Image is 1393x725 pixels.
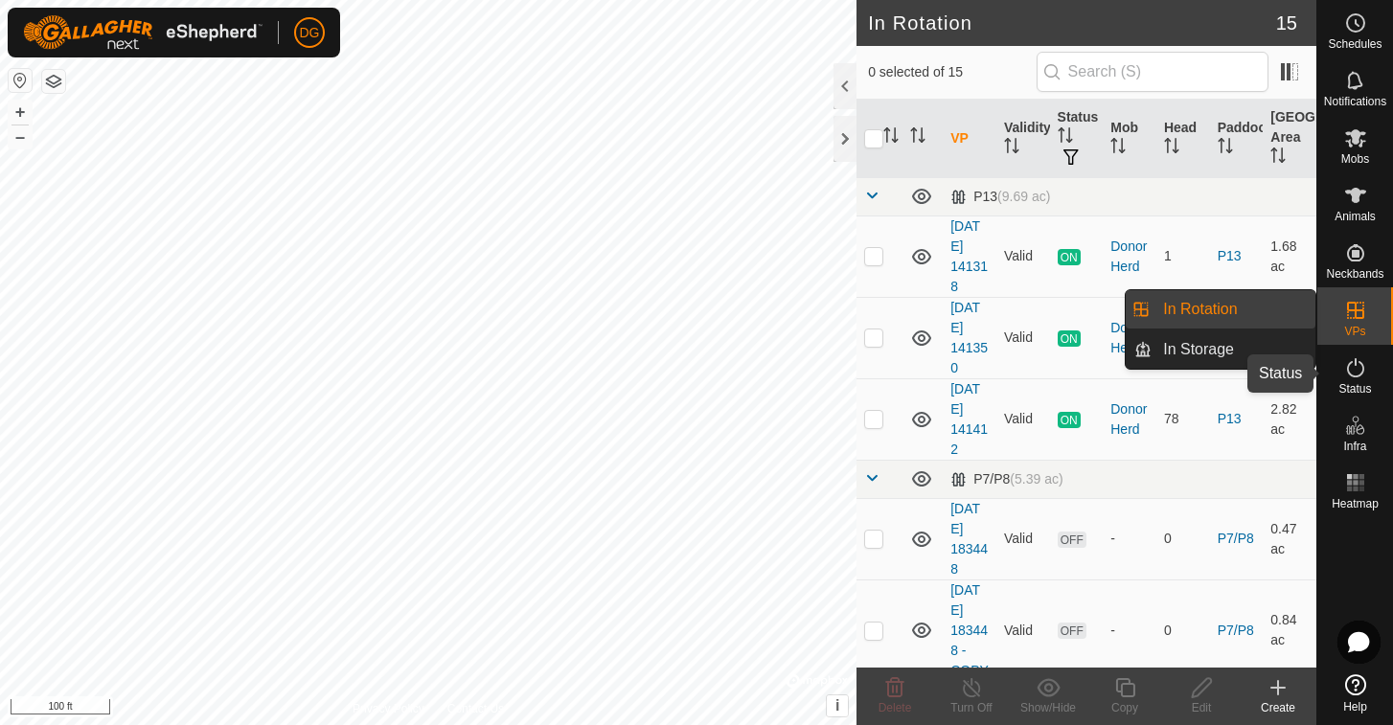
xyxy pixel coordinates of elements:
button: + [9,101,32,124]
td: 0 [1156,498,1210,579]
a: [DATE] 183448 [950,501,988,577]
a: [DATE] 141318 [950,218,988,294]
th: Validity [996,100,1050,178]
span: ON [1058,330,1081,347]
button: Map Layers [42,70,65,93]
p-sorticon: Activate to sort [1270,150,1286,166]
button: – [9,125,32,148]
span: i [835,697,839,714]
span: Delete [879,701,912,714]
span: (5.39 ac) [1010,471,1062,487]
span: In Rotation [1163,298,1237,321]
th: Mob [1103,100,1156,178]
div: Show/Hide [1010,699,1086,716]
a: [DATE] 141412 [950,381,988,457]
p-sorticon: Activate to sort [883,130,899,146]
td: 1 [1156,215,1210,297]
p-sorticon: Activate to sort [1218,141,1233,156]
div: - [1110,621,1149,641]
span: Status [1338,383,1371,395]
div: Create [1240,699,1316,716]
td: Valid [996,579,1050,681]
div: Edit [1163,699,1240,716]
td: 0.84 ac [1263,579,1316,681]
button: i [827,695,848,716]
th: Head [1156,100,1210,178]
a: In Storage [1152,330,1315,369]
td: 78 [1156,378,1210,460]
span: Schedules [1328,38,1382,50]
span: Heatmap [1332,498,1379,510]
td: 0 [1156,579,1210,681]
span: ON [1058,412,1081,428]
td: 0.47 ac [1263,498,1316,579]
div: - [1110,529,1149,549]
span: OFF [1058,532,1086,548]
p-sorticon: Activate to sort [1058,130,1073,146]
span: ON [1058,249,1081,265]
td: Valid [996,297,1050,378]
button: Reset Map [9,69,32,92]
div: P7/P8 [950,471,1062,487]
span: DG [300,23,320,43]
span: Infra [1343,441,1366,452]
p-sorticon: Activate to sort [1110,141,1126,156]
div: Donor Herd [1110,318,1149,358]
span: OFF [1058,623,1086,639]
td: 1.68 ac [1263,215,1316,297]
div: Copy [1086,699,1163,716]
div: Turn Off [933,699,1010,716]
span: Help [1343,701,1367,713]
a: Help [1317,667,1393,720]
div: Donor Herd [1110,399,1149,440]
span: (9.69 ac) [997,189,1050,204]
a: P13 [1218,411,1242,426]
td: Valid [996,215,1050,297]
div: Donor Herd [1110,237,1149,277]
li: In Storage [1126,330,1315,369]
th: Paddock [1210,100,1264,178]
p-sorticon: Activate to sort [1004,141,1019,156]
span: Mobs [1341,153,1369,165]
th: Status [1050,100,1104,178]
td: Valid [996,498,1050,579]
span: Notifications [1324,96,1386,107]
a: P13 [1218,248,1242,263]
a: P7/P8 [1218,623,1254,638]
a: [DATE] 183448 - COPY [950,582,989,678]
li: In Rotation [1126,290,1315,329]
span: 15 [1276,9,1297,37]
span: Neckbands [1326,268,1383,280]
td: Valid [996,378,1050,460]
a: [DATE] 141350 [950,300,988,375]
td: 2.82 ac [1263,378,1316,460]
th: VP [943,100,996,178]
span: 0 selected of 15 [868,62,1036,82]
p-sorticon: Activate to sort [910,130,925,146]
span: Animals [1335,211,1376,222]
a: Contact Us [447,700,504,717]
img: Gallagher Logo [23,15,263,50]
p-sorticon: Activate to sort [1164,141,1179,156]
a: Privacy Policy [353,700,424,717]
input: Search (S) [1037,52,1268,92]
span: In Storage [1163,338,1234,361]
a: In Rotation [1152,290,1315,329]
span: VPs [1344,326,1365,337]
h2: In Rotation [868,11,1276,34]
a: P7/P8 [1218,531,1254,546]
th: [GEOGRAPHIC_DATA] Area [1263,100,1316,178]
div: P13 [950,189,1050,205]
